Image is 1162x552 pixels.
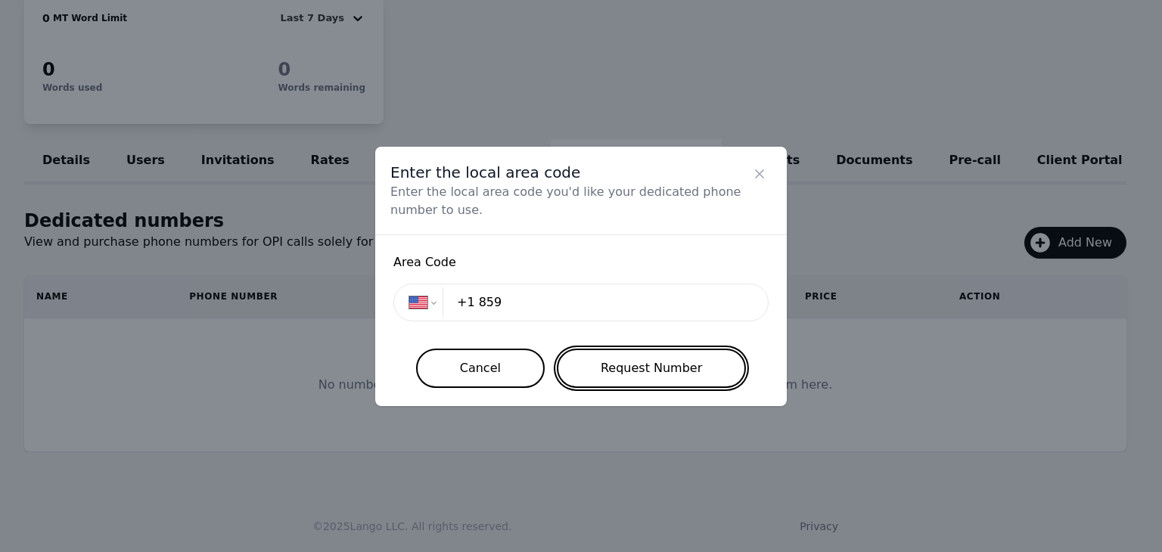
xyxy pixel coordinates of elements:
button: Cancel [416,349,545,388]
button: Request Number [557,349,746,388]
span: Enter the local area code you'd like your dedicated phone number to use. [390,183,747,219]
input: Enter Phone Number [448,287,753,318]
span: Enter the local area code [390,162,747,183]
button: Close [747,162,772,186]
span: Area Code [393,253,769,271]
